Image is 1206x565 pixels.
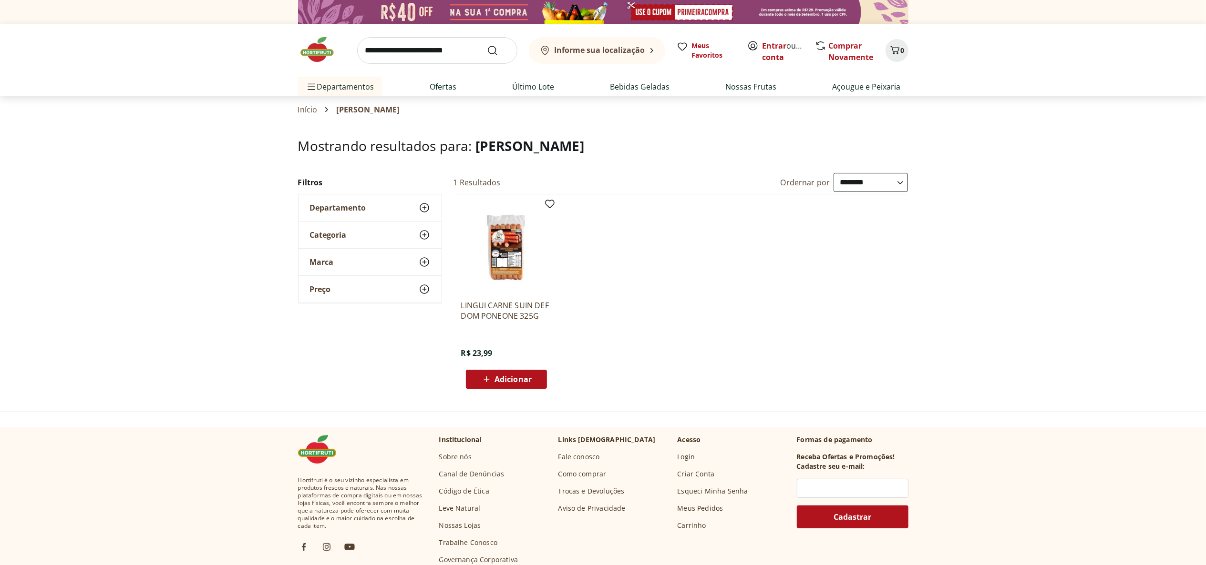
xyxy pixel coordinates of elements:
[439,538,498,547] a: Trabalhe Conosco
[678,521,706,530] a: Carrinho
[886,39,908,62] button: Carrinho
[461,202,552,293] img: LINGUI CARNE SUIN DEF DOM PONEONE 325G
[439,521,481,530] a: Nossas Lojas
[310,257,334,267] span: Marca
[829,40,874,62] a: Comprar Novamente
[797,435,908,444] p: Formas de pagamento
[487,45,510,56] button: Submit Search
[321,541,332,553] img: ig
[310,203,366,212] span: Departamento
[439,486,489,496] a: Código de Ética
[299,222,442,248] button: Categoria
[336,105,399,114] span: [PERSON_NAME]
[298,105,318,114] a: Início
[310,230,347,240] span: Categoria
[678,486,748,496] a: Esqueci Minha Senha
[298,138,908,153] h1: Mostrando resultados para:
[298,435,346,464] img: Hortifruti
[692,41,736,60] span: Meus Favoritos
[357,37,517,64] input: search
[558,469,607,479] a: Como comprar
[678,469,715,479] a: Criar Conta
[439,555,518,565] a: Governança Corporativa
[439,469,505,479] a: Canal de Denúncias
[558,504,626,513] a: Aviso de Privacidade
[763,40,815,62] a: Criar conta
[678,452,695,462] a: Login
[901,46,905,55] span: 0
[298,35,346,64] img: Hortifruti
[461,348,493,358] span: R$ 23,99
[781,177,830,188] label: Ordernar por
[678,435,701,444] p: Acesso
[344,541,355,553] img: ytb
[298,476,424,530] span: Hortifruti é o seu vizinho especialista em produtos frescos e naturais. Nas nossas plataformas de...
[430,81,457,92] a: Ofertas
[298,173,442,192] h2: Filtros
[495,375,532,383] span: Adicionar
[763,40,787,51] a: Entrar
[475,137,584,155] span: [PERSON_NAME]
[310,284,331,294] span: Preço
[513,81,555,92] a: Último Lote
[558,486,625,496] a: Trocas e Devoluções
[610,81,670,92] a: Bebidas Geladas
[797,462,865,471] h3: Cadastre seu e-mail:
[529,37,665,64] button: Informe sua localização
[726,81,777,92] a: Nossas Frutas
[439,504,481,513] a: Leve Natural
[299,194,442,221] button: Departamento
[299,276,442,303] button: Preço
[439,435,482,444] p: Institucional
[763,40,805,63] span: ou
[306,75,317,98] button: Menu
[454,177,501,188] h2: 1 Resultados
[466,370,547,389] button: Adicionar
[677,41,736,60] a: Meus Favoritos
[439,452,472,462] a: Sobre nós
[833,81,901,92] a: Açougue e Peixaria
[299,249,442,275] button: Marca
[834,513,871,521] span: Cadastrar
[797,505,908,528] button: Cadastrar
[558,435,656,444] p: Links [DEMOGRAPHIC_DATA]
[555,45,645,55] b: Informe sua localização
[558,452,600,462] a: Fale conosco
[461,300,552,321] a: LINGUI CARNE SUIN DEF DOM PONEONE 325G
[306,75,374,98] span: Departamentos
[797,452,895,462] h3: Receba Ofertas e Promoções!
[678,504,723,513] a: Meus Pedidos
[298,541,309,553] img: fb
